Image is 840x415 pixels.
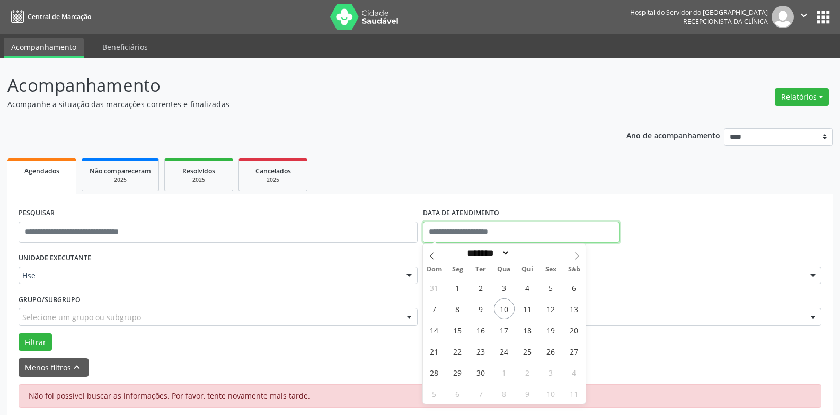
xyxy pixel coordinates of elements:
span: Setembro 9, 2025 [471,298,491,319]
select: Month [464,248,510,259]
p: Acompanhamento [7,72,585,99]
span: Não compareceram [90,166,151,175]
span: Setembro 14, 2025 [424,320,445,340]
span: Setembro 2, 2025 [471,277,491,298]
span: Setembro 11, 2025 [517,298,538,319]
span: Outubro 8, 2025 [494,383,515,404]
span: Selecione um grupo ou subgrupo [22,312,141,323]
span: Central de Marcação [28,12,91,21]
a: Beneficiários [95,38,155,56]
span: Setembro 16, 2025 [471,320,491,340]
span: Agendados [24,166,59,175]
span: Setembro 30, 2025 [471,362,491,383]
span: Dom [423,266,446,273]
span: Setembro 7, 2025 [424,298,445,319]
span: Outubro 7, 2025 [471,383,491,404]
span: Setembro 26, 2025 [541,341,561,361]
span: Setembro 24, 2025 [494,341,515,361]
span: Setembro 17, 2025 [494,320,515,340]
span: Outubro 6, 2025 [447,383,468,404]
span: Qui [516,266,539,273]
span: Setembro 28, 2025 [424,362,445,383]
input: Year [510,248,545,259]
button: Menos filtroskeyboard_arrow_up [19,358,89,377]
span: Recepcionista da clínica [683,17,768,26]
span: Cancelados [255,166,291,175]
span: Qua [492,266,516,273]
span: Setembro 5, 2025 [541,277,561,298]
span: Outubro 2, 2025 [517,362,538,383]
span: Outubro 1, 2025 [494,362,515,383]
span: Agosto 31, 2025 [424,277,445,298]
label: PESQUISAR [19,205,55,222]
span: Resolvidos [182,166,215,175]
span: Setembro 29, 2025 [447,362,468,383]
label: Grupo/Subgrupo [19,292,81,308]
span: Setembro 4, 2025 [517,277,538,298]
button: apps [814,8,833,27]
a: Central de Marcação [7,8,91,25]
span: Todos os profissionais [427,270,800,281]
span: Outubro 3, 2025 [541,362,561,383]
span: Setembro 27, 2025 [564,341,585,361]
button: Relatórios [775,88,829,106]
button: Filtrar [19,333,52,351]
span: Outubro 11, 2025 [564,383,585,404]
span: Outubro 10, 2025 [541,383,561,404]
label: UNIDADE EXECUTANTE [19,250,91,267]
span: Setembro 8, 2025 [447,298,468,319]
i:  [798,10,810,21]
div: 2025 [246,176,299,184]
span: #00031 - Neurocirurgia [427,312,800,322]
span: Setembro 21, 2025 [424,341,445,361]
span: Setembro 10, 2025 [494,298,515,319]
span: Setembro 1, 2025 [447,277,468,298]
span: Setembro 12, 2025 [541,298,561,319]
img: img [772,6,794,28]
div: Hospital do Servidor do [GEOGRAPHIC_DATA] [630,8,768,17]
span: Setembro 6, 2025 [564,277,585,298]
span: Setembro 23, 2025 [471,341,491,361]
span: Setembro 19, 2025 [541,320,561,340]
p: Ano de acompanhamento [626,128,720,142]
span: Setembro 15, 2025 [447,320,468,340]
span: Setembro 3, 2025 [494,277,515,298]
span: Setembro 18, 2025 [517,320,538,340]
span: Setembro 13, 2025 [564,298,585,319]
span: Seg [446,266,469,273]
span: Outubro 5, 2025 [424,383,445,404]
span: Setembro 25, 2025 [517,341,538,361]
p: Acompanhe a situação das marcações correntes e finalizadas [7,99,585,110]
label: DATA DE ATENDIMENTO [423,205,499,222]
span: Outubro 4, 2025 [564,362,585,383]
div: Não foi possível buscar as informações. Por favor, tente novamente mais tarde. [19,384,821,408]
span: Sex [539,266,562,273]
div: 2025 [172,176,225,184]
span: Setembro 22, 2025 [447,341,468,361]
a: Acompanhamento [4,38,84,58]
span: Sáb [562,266,586,273]
button:  [794,6,814,28]
span: Hse [22,270,396,281]
span: Ter [469,266,492,273]
div: 2025 [90,176,151,184]
span: Outubro 9, 2025 [517,383,538,404]
span: Setembro 20, 2025 [564,320,585,340]
i: keyboard_arrow_up [71,361,83,373]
